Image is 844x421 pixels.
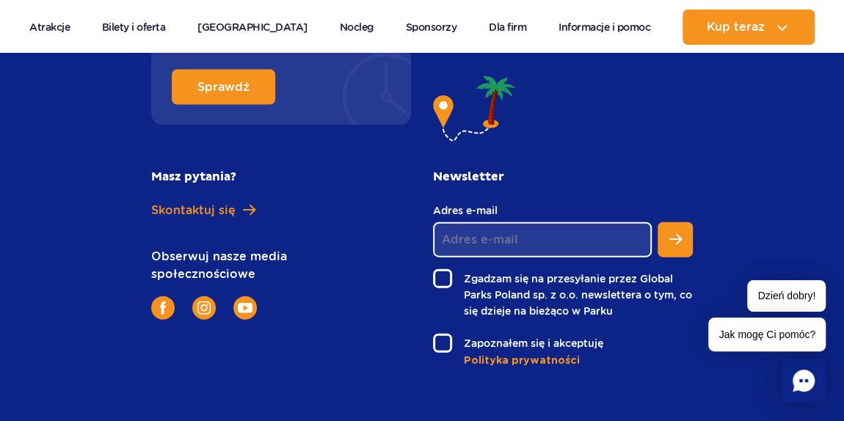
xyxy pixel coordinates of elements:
button: Zapisz się do newslettera [658,222,693,257]
button: Kup teraz [683,10,815,45]
span: Jak mogę Ci pomóc? [708,318,826,351]
span: Skontaktuj się [151,202,236,219]
label: Zgadzam się na przesyłanie przez Global Parks Poland sp. z o.o. newslettera o tym, co się dzieje ... [433,269,693,319]
a: Skontaktuj się [151,202,411,219]
a: Polityka prywatności [464,353,693,368]
h2: Masz pytania? [151,169,411,185]
div: Chat [782,359,826,403]
a: Atrakcje [29,10,70,45]
a: Dla firm [489,10,526,45]
a: Informacje i pomoc [559,10,650,45]
p: Obserwuj nasze media społecznościowe [151,248,411,283]
img: Instagram [197,301,211,315]
img: YouTube [238,303,252,313]
span: Sprawdź [197,81,250,93]
span: Dzień dobry! [747,280,826,312]
h2: Newsletter [433,169,693,185]
a: Sprawdź [172,70,275,105]
span: Kup teraz [706,21,764,34]
img: Facebook [160,301,166,315]
a: Sponsorzy [406,10,457,45]
label: Zapoznałem się i akceptuję [433,334,693,353]
input: Adres e-mail [433,222,652,257]
a: Bilety i oferta [102,10,166,45]
a: Nocleg [340,10,374,45]
span: Polityka prywatności [464,354,580,368]
label: Adres e-mail [433,202,652,219]
a: [GEOGRAPHIC_DATA] [197,10,308,45]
